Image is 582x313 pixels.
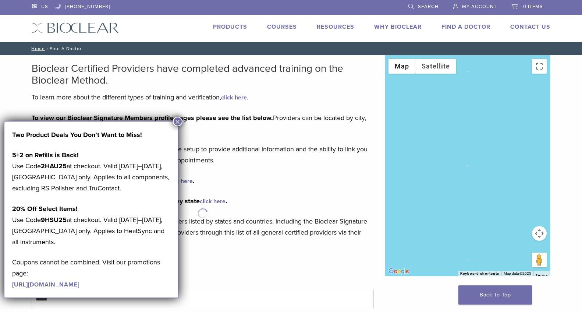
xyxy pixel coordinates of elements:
[41,216,67,224] strong: 9HSU25
[12,131,142,139] strong: Two Product Deals You Don’t Want to Miss!
[12,151,79,159] strong: 5+2 on Refills is Back!
[12,257,170,290] p: Coupons cannot be combined. Visit our promotions page:
[12,205,78,213] strong: 20% Off Select Items!
[173,117,182,126] button: Close
[12,281,79,288] a: [URL][DOMAIN_NAME]
[12,203,170,247] p: Use Code at checkout. Valid [DATE]–[DATE], [GEOGRAPHIC_DATA] only. Applies to HeatSync and all in...
[458,285,532,305] a: Back To Top
[41,162,67,170] strong: 2HAU25
[12,150,170,194] p: Use Code at checkout. Valid [DATE]–[DATE], [GEOGRAPHIC_DATA] only. Applies to all components, exc...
